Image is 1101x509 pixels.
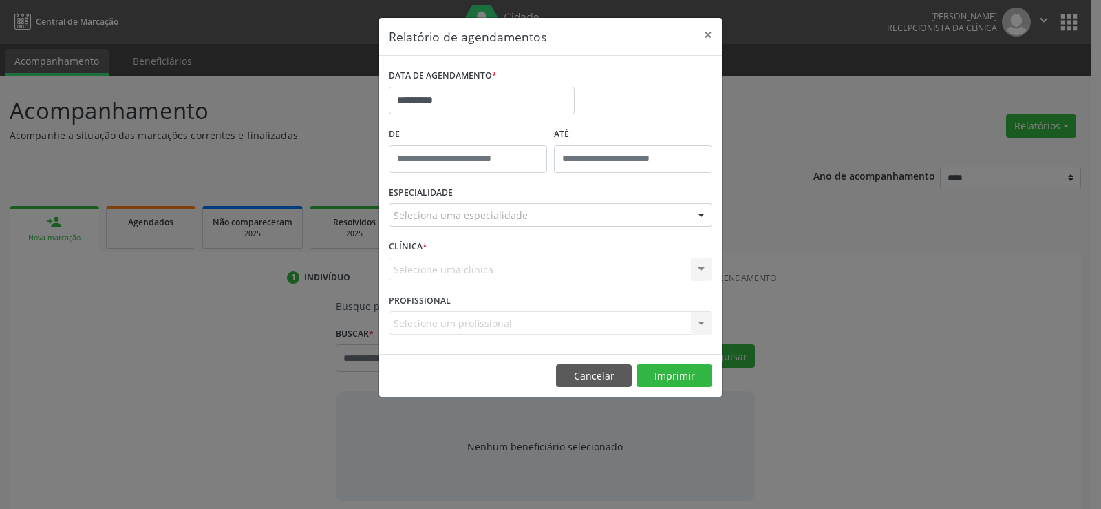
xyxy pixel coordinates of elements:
[556,364,632,388] button: Cancelar
[389,236,427,258] label: CLÍNICA
[554,124,712,145] label: ATÉ
[389,183,453,204] label: ESPECIALIDADE
[694,18,722,52] button: Close
[389,28,546,45] h5: Relatório de agendamentos
[637,364,712,388] button: Imprimir
[389,290,451,311] label: PROFISSIONAL
[389,124,547,145] label: De
[394,208,528,222] span: Seleciona uma especialidade
[389,65,497,87] label: DATA DE AGENDAMENTO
